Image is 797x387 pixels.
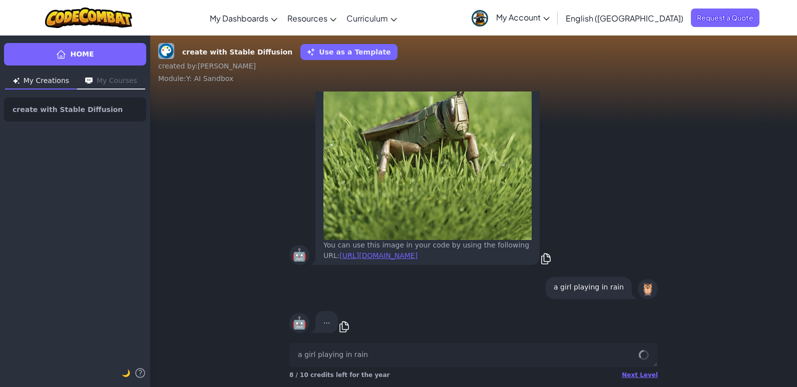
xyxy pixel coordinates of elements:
span: 🌙 [122,369,130,377]
span: My Account [496,12,550,22]
p: a girl playing in rain [554,281,624,293]
span: created by : [PERSON_NAME] [158,62,256,70]
div: 🤖 [289,313,309,333]
button: My Courses [77,73,145,89]
img: Icon [85,77,93,84]
div: 🦉 [638,279,658,299]
strong: create with Stable Diffusion [182,47,292,57]
span: 8 / 10 credits left for the year [289,371,389,378]
button: 🌙 [122,367,130,379]
p: ... [323,315,330,327]
button: My Creations [5,73,77,89]
a: create with Stable Diffusion [4,97,146,121]
div: 🤖 [289,245,309,265]
div: Next Level [622,371,658,379]
img: Stable Diffusion [158,43,174,59]
span: Home [70,49,94,59]
span: create with Stable Diffusion [13,106,123,113]
a: [URL][DOMAIN_NAME] [340,251,418,259]
a: My Account [467,2,555,33]
span: English ([GEOGRAPHIC_DATA]) [566,13,683,23]
a: My Dashboards [205,4,282,31]
span: My Dashboards [210,13,268,23]
img: avatar [472,10,488,26]
img: Icon [13,77,20,84]
a: Request a Quote [691,8,759,27]
a: Resources [282,4,341,31]
div: You can use this image in your code by using the following URL: [323,240,532,261]
a: Curriculum [341,4,402,31]
span: Curriculum [346,13,388,23]
img: CodeCombat logo [45,7,133,28]
img: generated [323,32,532,240]
div: Module : Y: AI Sandbox [158,73,789,83]
button: Use as a Template [300,44,397,60]
a: Home [4,43,146,65]
a: English ([GEOGRAPHIC_DATA]) [561,4,688,31]
span: Resources [287,13,327,23]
